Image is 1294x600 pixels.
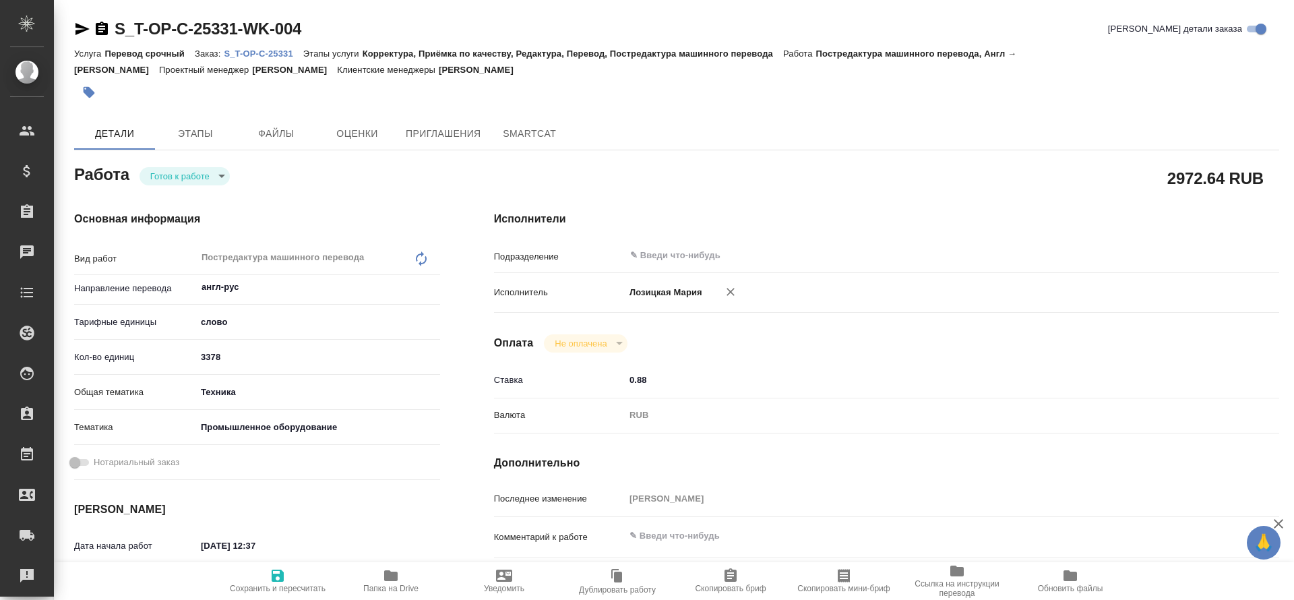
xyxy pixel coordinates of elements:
input: ✎ Введи что-нибудь [196,536,314,556]
input: ✎ Введи что-нибудь [196,347,440,367]
div: слово [196,311,440,334]
button: Готов к работе [146,171,214,182]
span: Скопировать бриф [695,584,766,593]
div: Техника [196,381,440,404]
a: S_T-OP-C-25331-WK-004 [115,20,301,38]
button: Добавить тэг [74,78,104,107]
button: Не оплачена [551,338,611,349]
h4: Основная информация [74,211,440,227]
button: Скопировать ссылку [94,21,110,37]
button: Скопировать бриф [674,562,787,600]
p: Тематика [74,421,196,434]
span: SmartCat [497,125,562,142]
span: Обновить файлы [1038,584,1103,593]
p: Работа [783,49,816,59]
button: Обновить файлы [1014,562,1127,600]
div: Готов к работе [544,334,627,353]
span: Файлы [244,125,309,142]
p: Вид работ [74,252,196,266]
span: Приглашения [406,125,481,142]
span: 🙏 [1252,529,1275,557]
p: Ставка [494,373,625,387]
span: Оценки [325,125,390,142]
div: Готов к работе [140,167,230,185]
a: S_T-OP-C-25331 [224,47,303,59]
p: Валюта [494,409,625,422]
p: Комментарий к работе [494,531,625,544]
button: Удалить исполнителя [716,277,745,307]
p: Тарифные единицы [74,316,196,329]
span: [PERSON_NAME] детали заказа [1108,22,1242,36]
h2: Работа [74,161,129,185]
h4: Дополнительно [494,455,1279,471]
button: Уведомить [448,562,561,600]
p: [PERSON_NAME] [252,65,337,75]
h4: Исполнители [494,211,1279,227]
input: ✎ Введи что-нибудь [625,370,1214,390]
p: Корректура, Приёмка по качеству, Редактура, Перевод, Постредактура машинного перевода [363,49,783,59]
p: S_T-OP-C-25331 [224,49,303,59]
span: Ссылка на инструкции перевода [908,579,1006,598]
p: Этапы услуги [303,49,363,59]
p: Клиентские менеджеры [337,65,439,75]
div: Промышленное оборудование [196,416,440,439]
p: Дата начала работ [74,539,196,553]
p: [PERSON_NAME] [439,65,524,75]
button: Сохранить и пересчитать [221,562,334,600]
button: Ссылка на инструкции перевода [900,562,1014,600]
h4: Оплата [494,335,534,351]
button: 🙏 [1247,526,1281,560]
button: Скопировать ссылку для ЯМессенджера [74,21,90,37]
h4: [PERSON_NAME] [74,502,440,518]
button: Папка на Drive [334,562,448,600]
span: Уведомить [484,584,524,593]
button: Open [433,286,435,289]
p: Исполнитель [494,286,625,299]
span: Дублировать работу [579,585,656,595]
p: Лозицкая Мария [625,286,702,299]
span: Детали [82,125,147,142]
input: ✎ Введи что-нибудь [629,247,1165,264]
p: Направление перевода [74,282,196,295]
button: Open [1206,254,1209,257]
p: Последнее изменение [494,492,625,506]
input: Пустое поле [625,489,1214,508]
span: Скопировать мини-бриф [797,584,890,593]
p: Подразделение [494,250,625,264]
p: Услуга [74,49,104,59]
span: Этапы [163,125,228,142]
p: Кол-во единиц [74,351,196,364]
span: Папка на Drive [363,584,419,593]
button: Дублировать работу [561,562,674,600]
p: Заказ: [195,49,224,59]
p: Перевод срочный [104,49,195,59]
button: Скопировать мини-бриф [787,562,900,600]
span: Сохранить и пересчитать [230,584,326,593]
span: Нотариальный заказ [94,456,179,469]
p: Проектный менеджер [159,65,252,75]
div: RUB [625,404,1214,427]
h2: 2972.64 RUB [1167,167,1264,189]
p: Общая тематика [74,386,196,399]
